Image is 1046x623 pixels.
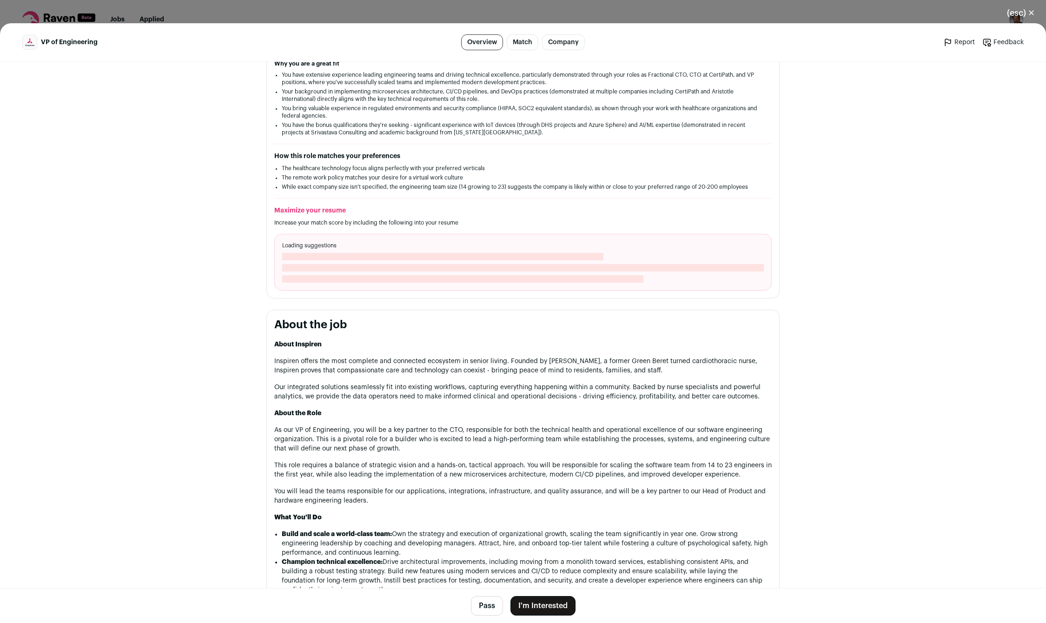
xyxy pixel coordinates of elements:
[282,530,772,557] li: Own the strategy and execution of organizational growth, scaling the team significantly in year o...
[282,183,764,191] li: While exact company size isn't specified, the engineering team size (14 growing to 23) suggests t...
[282,174,764,181] li: The remote work policy matches your desire for a virtual work culture
[282,105,764,119] li: You bring valuable experience in regulated environments and security compliance (HIPAA, SOC2 equi...
[507,34,538,50] a: Match
[542,34,585,50] a: Company
[274,318,772,332] h2: About the job
[996,3,1046,23] button: Close modal
[274,152,772,161] h2: How this role matches your preferences
[471,596,503,616] button: Pass
[282,531,392,537] strong: Build and scale a world-class team:
[274,341,322,348] strong: About Inspiren
[982,38,1024,47] a: Feedback
[41,38,98,47] span: VP of Engineering
[461,34,503,50] a: Overview
[274,461,772,479] p: This role requires a balance of strategic vision and a hands-on, tactical approach. You will be r...
[282,71,764,86] li: You have extensive experience leading engineering teams and driving technical excellence, particu...
[282,557,772,595] li: Drive architectural improvements, including moving from a monolith toward services, establishing ...
[274,514,322,521] strong: What You'll Do
[274,357,772,375] p: Inspiren offers the most complete and connected ecosystem in senior living. Founded by [PERSON_NA...
[274,206,772,215] h2: Maximize your resume
[282,121,764,136] li: You have the bonus qualifications they're seeking - significant experience with IoT devices (thro...
[274,383,772,401] p: Our integrated solutions seamlessly fit into existing workflows, capturing everything happening w...
[274,60,772,67] h2: Why you are a great fit
[23,36,37,49] img: 94fc1ec370a6f26f7f6647b578c9f499d602f7331f0098404535d1d8f4b6e906.jpg
[282,88,764,103] li: Your background in implementing microservices architecture, CI/CD pipelines, and DevOps practices...
[282,559,383,565] strong: Champion technical excellence:
[274,219,772,226] p: Increase your match score by including the following into your resume
[282,165,764,172] li: The healthcare technology focus aligns perfectly with your preferred verticals
[274,487,772,505] p: You will lead the teams responsible for our applications, integrations, infrastructure, and quali...
[510,596,576,616] button: I'm Interested
[274,410,321,417] strong: About the Role
[274,425,772,453] p: As our VP of Engineering, you will be a key partner to the CTO, responsible for both the technica...
[274,234,772,291] div: Loading suggestions
[943,38,975,47] a: Report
